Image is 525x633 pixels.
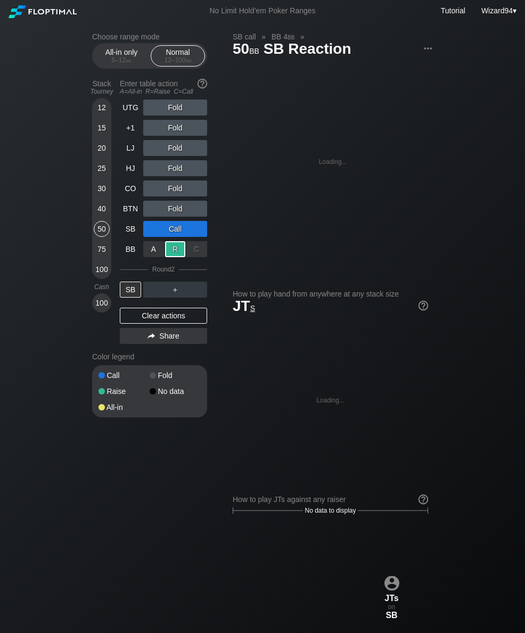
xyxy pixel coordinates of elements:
div: 20 [94,140,110,156]
div: Fold [143,120,207,136]
div: SB [120,221,141,237]
div: A [143,241,164,257]
img: help.32db89a4.svg [417,494,429,505]
div: Loading... [316,397,344,404]
span: » [294,32,310,41]
div: R [165,241,186,257]
div: 12 – 100 [155,56,200,64]
div: on [380,576,404,620]
div: SB [120,282,141,298]
div: Share [120,328,207,344]
div: HJ [120,160,141,176]
span: SB Reaction [262,41,353,59]
img: ellipsis.fd386fe8.svg [422,43,434,54]
div: Stack [88,75,116,100]
span: bb [288,32,294,41]
img: help.32db89a4.svg [417,300,429,311]
img: Floptimal logo [9,5,77,18]
div: UTG [120,100,141,116]
div: Fold [143,140,207,156]
div: Fold [143,180,207,196]
div: Fold [150,372,201,379]
div: 40 [94,201,110,217]
span: No data to display [305,507,356,514]
div: Enter table action [120,75,207,100]
div: Color legend [92,348,207,365]
div: 15 [94,120,110,136]
span: s [250,301,255,313]
div: Fold [143,201,207,217]
span: bb [126,56,132,64]
div: Fold [143,160,207,176]
div: 30 [94,180,110,196]
div: No Limit Hold’em Poker Ranges [193,6,331,18]
span: bb [249,44,259,56]
div: Raise [143,241,207,257]
img: help.32db89a4.svg [196,78,208,89]
span: JT [233,298,255,314]
span: 50 [231,41,261,59]
img: share.864f2f62.svg [147,333,155,339]
div: 100 [94,295,110,311]
div: No data [150,388,201,395]
span: BB 4 [270,32,297,42]
a: Tutorial [441,6,465,15]
h2: Choose range mode [92,32,207,41]
div: C [186,241,207,257]
div: 12 [94,100,110,116]
div: ＋ [143,282,207,298]
div: CO [120,180,141,196]
div: Cash [88,283,116,291]
span: » [256,32,272,41]
div: Round 2 [152,266,175,273]
div: 75 [94,241,110,257]
div: Fold [143,100,207,116]
div: LJ [120,140,141,156]
div: All-in [99,404,150,411]
div: Call [143,221,207,237]
div: Loading... [319,158,347,166]
span: SB call [231,32,258,42]
div: 50 [94,221,110,237]
div: Normal [153,46,202,66]
div: 100 [94,261,110,277]
div: All-in only [97,46,146,66]
div: A=All-in R=Raise C=Call [120,88,207,95]
div: +1 [120,120,141,136]
span: bb [186,56,192,64]
div: ▾ [479,5,518,17]
div: Tourney [88,88,116,95]
div: 25 [94,160,110,176]
div: 5 – 12 [99,56,144,64]
img: icon-avatar.b40e07d9.svg [384,576,399,590]
div: How to play JTs against any raiser [233,495,428,504]
div: BB [120,241,141,257]
div: Clear actions [120,308,207,324]
div: Call [99,372,150,379]
span: Wizard94 [481,6,513,15]
div: BTN [120,201,141,217]
div: Raise [99,388,150,395]
div: SB [380,610,404,620]
h2: How to play hand from anywhere at any stack size [233,290,428,298]
div: JTs [380,593,404,603]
